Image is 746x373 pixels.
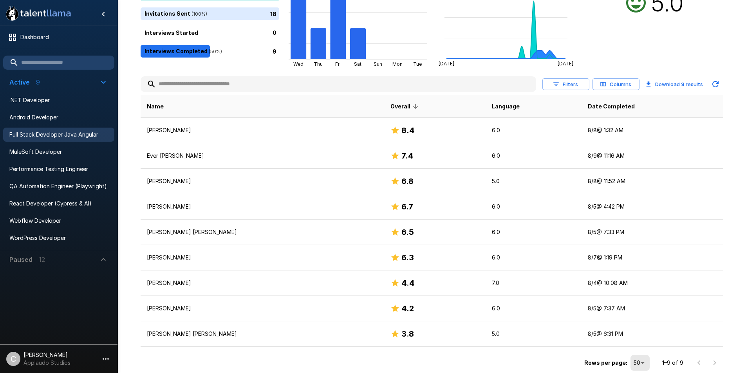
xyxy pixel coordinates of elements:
[492,126,575,134] p: 6.0
[708,76,723,92] button: Updated Today - 4:26 PM
[147,177,378,185] p: [PERSON_NAME]
[147,152,378,160] p: Ever [PERSON_NAME]
[582,143,723,169] td: 8/9 @ 11:16 AM
[401,328,414,340] h6: 3.8
[492,152,575,160] p: 6.0
[492,330,575,338] p: 5.0
[492,305,575,312] p: 6.0
[492,254,575,261] p: 6.0
[335,61,341,67] tspan: Fri
[492,102,520,111] span: Language
[273,28,276,36] p: 0
[147,228,378,236] p: [PERSON_NAME] [PERSON_NAME]
[147,279,378,287] p: [PERSON_NAME]
[314,61,323,67] tspan: Thu
[557,61,573,67] tspan: [DATE]
[147,305,378,312] p: [PERSON_NAME]
[293,61,303,67] tspan: Wed
[630,355,650,371] div: 50
[588,102,635,111] span: Date Completed
[390,102,421,111] span: Overall
[273,47,276,55] p: 9
[492,203,575,211] p: 6.0
[392,61,403,67] tspan: Mon
[401,175,414,187] h6: 6.8
[582,118,723,143] td: 8/8 @ 1:32 AM
[354,61,361,67] tspan: Sat
[147,254,378,261] p: [PERSON_NAME]
[662,359,683,367] p: 1–9 of 9
[492,279,575,287] p: 7.0
[413,61,421,67] tspan: Tue
[401,124,415,137] h6: 8.4
[582,296,723,321] td: 8/5 @ 7:37 AM
[542,78,589,90] button: Filters
[373,61,382,67] tspan: Sun
[147,203,378,211] p: [PERSON_NAME]
[270,9,276,18] p: 18
[401,251,414,264] h6: 6.3
[401,277,415,289] h6: 4.4
[584,359,627,367] p: Rows per page:
[592,78,639,90] button: Columns
[401,150,414,162] h6: 7.4
[582,245,723,270] td: 8/7 @ 1:19 PM
[582,220,723,245] td: 8/5 @ 7:33 PM
[643,76,706,92] button: Download 9 results
[582,321,723,347] td: 8/5 @ 6:31 PM
[681,81,685,87] b: 9
[582,270,723,296] td: 8/4 @ 10:08 AM
[439,61,454,67] tspan: [DATE]
[147,126,378,134] p: [PERSON_NAME]
[582,169,723,194] td: 8/8 @ 11:52 AM
[147,102,164,111] span: Name
[147,330,378,338] p: [PERSON_NAME] [PERSON_NAME]
[401,226,414,238] h6: 6.5
[492,228,575,236] p: 6.0
[582,194,723,220] td: 8/5 @ 4:42 PM
[492,177,575,185] p: 5.0
[401,200,413,213] h6: 6.7
[401,302,414,315] h6: 4.2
